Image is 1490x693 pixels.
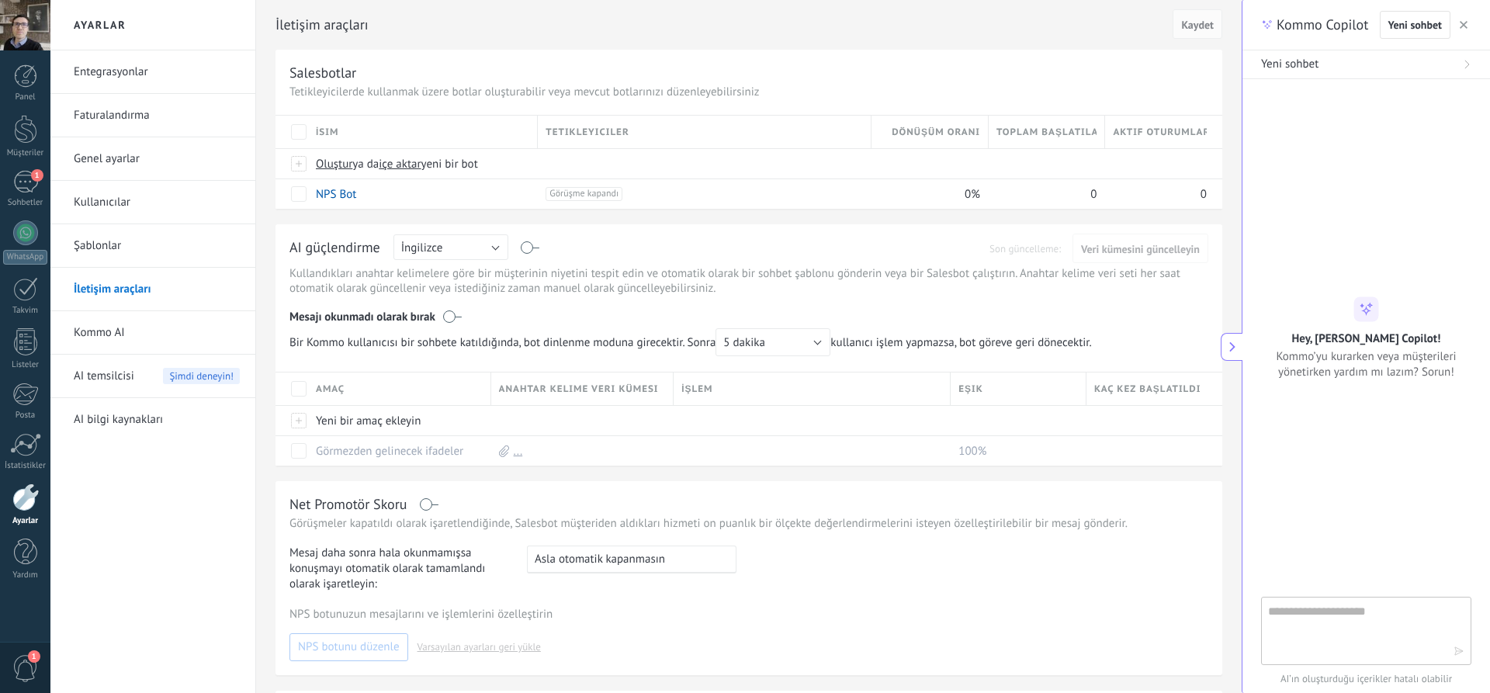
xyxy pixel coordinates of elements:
[50,181,255,224] li: Kullanıcılar
[723,335,765,350] span: 5 dakika
[74,224,240,268] a: Şablonlar
[74,355,240,398] a: AI temsilcisiŞimdi deneyin!
[1261,671,1471,687] span: AI’ın oluşturduğu içerikler hatalı olabilir
[289,85,1208,99] p: Tetikleyicilerde kullanmak üzere botlar oluşturabilir veya mevcut botlarınızı düzenleyebilirsiniz
[1090,187,1097,202] span: 0
[74,268,240,311] a: İletişim araçları
[996,125,1097,140] span: Toplam başlatılan
[1380,11,1450,39] button: Yeni sohbet
[1094,382,1201,397] span: Kaç kez başlatıldı
[951,436,1079,466] div: 100%
[316,382,345,397] span: Amaç
[514,444,523,459] a: ...
[989,179,1098,209] div: 0
[316,157,352,172] span: Oluştur
[289,328,830,356] span: Bir Kommo kullanıcısı bir sohbete katıldığında, bot dinlenme moduna girecektir. Sonra
[28,650,40,663] span: 1
[31,169,43,182] span: 1
[499,382,659,397] span: Anahtar kelime veri kümesi
[401,241,443,255] span: İngilizce
[74,311,240,355] a: Kommo AI
[3,516,48,526] div: Ayarlar
[716,328,830,356] button: 5 dakika
[3,198,48,208] div: Sohbetler
[871,179,981,209] div: 0%
[163,368,240,384] span: Şimdi deneyin!
[1292,331,1441,345] h2: Hey, [PERSON_NAME] Copilot!
[50,311,255,355] li: Kommo AI
[289,266,1208,296] p: Kullandıkları anahtar kelimelere göre bir müşterinin niyetini tespit edin ve otomatik olarak bir ...
[3,570,48,580] div: Yardım
[1201,187,1207,202] span: 0
[421,157,478,172] span: yeni bir bot
[74,355,134,398] span: AI temsilcisi
[3,148,48,158] div: Müşteriler
[892,125,980,140] span: Dönüşüm oranı
[1173,9,1222,39] button: Kaydet
[3,250,47,265] div: WhatsApp
[289,607,1208,622] p: NPS botunuzun mesajlarını ve işlemlerini özelleştirin
[3,461,48,471] div: İstatistikler
[958,444,986,459] span: 100%
[1261,57,1318,72] span: Yeni sohbet
[74,398,240,442] a: AI bilgi kaynakları
[50,355,255,398] li: AI temsilcisi
[50,94,255,137] li: Faturalandırma
[352,157,379,172] span: ya da
[1388,19,1442,30] span: Yeni sohbet
[535,552,665,567] span: Asla otomatik kapanmasın
[546,125,629,140] span: Tetikleyiciler
[3,306,48,316] div: Takvim
[1277,16,1368,34] span: Kommo Copilot
[1105,179,1207,209] div: 0
[3,360,48,370] div: Listeler
[681,382,712,397] span: İşlem
[1261,348,1471,379] span: Kommo’yu kurarken veya müşterileri yönetirken yardım mı lazım? Sorun!
[50,50,255,94] li: Entegrasyonlar
[1242,50,1490,79] button: Yeni sohbet
[289,64,356,81] div: Salesbotlar
[289,238,380,258] div: AI güçlendirme
[74,137,240,181] a: Genel ayarlar
[316,444,463,459] a: Görmezden gelinecek ifadeler
[308,406,483,435] div: Yeni bir amaç ekleyin
[289,516,1208,531] p: Görüşmeler kapatıldı olarak işaretlendiğinde, Salesbot müşteriden aldıkları hizmeti on puanlık bi...
[275,9,1167,40] h2: İletişim araçları
[50,224,255,268] li: Şablonlar
[3,411,48,421] div: Posta
[965,187,980,202] span: 0%
[958,382,983,397] span: Eşik
[1181,19,1214,30] span: Kaydet
[379,157,421,172] span: içe aktar
[50,268,255,311] li: İletişim araçları
[546,187,622,201] span: Görüşme kapandı
[289,546,513,592] span: Mesaj daha sonra hala okunmamışsa konuşmayı otomatik olarak tamamlandı olarak işaretleyin:
[289,328,1100,356] span: kullanıcı işlem yapmazsa, bot göreve geri dönecektir.
[74,50,240,94] a: Entegrasyonlar
[50,398,255,441] li: AI bilgi kaynakları
[50,137,255,181] li: Genel ayarlar
[316,187,356,202] a: NPS Bot
[316,125,338,140] span: İsim
[74,94,240,137] a: Faturalandırma
[289,495,407,513] div: Net Promotör Skoru
[393,234,508,260] button: İngilizce
[289,299,1208,328] div: Mesajı okunmadı olarak bırak
[3,92,48,102] div: Panel
[1113,125,1207,140] span: Aktif oturumlar
[74,181,240,224] a: Kullanıcılar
